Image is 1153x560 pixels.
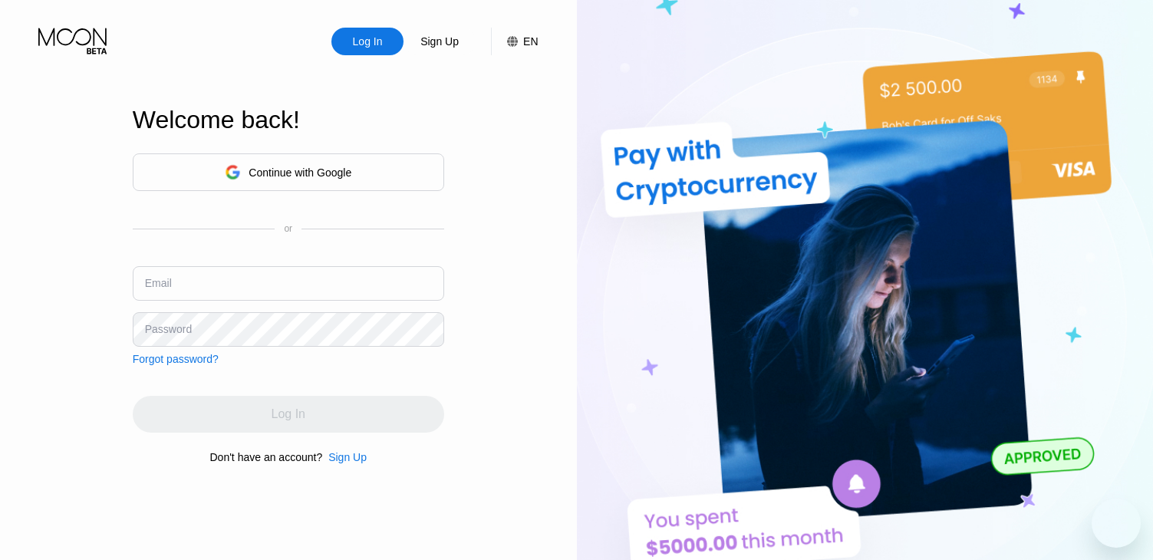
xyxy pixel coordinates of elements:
[133,353,219,365] div: Forgot password?
[328,451,367,463] div: Sign Up
[523,35,538,48] div: EN
[419,34,460,49] div: Sign Up
[322,451,367,463] div: Sign Up
[133,153,444,191] div: Continue with Google
[145,323,192,335] div: Password
[145,277,172,289] div: Email
[210,451,323,463] div: Don't have an account?
[249,166,351,179] div: Continue with Google
[351,34,384,49] div: Log In
[133,106,444,134] div: Welcome back!
[491,28,538,55] div: EN
[331,28,404,55] div: Log In
[404,28,476,55] div: Sign Up
[1092,499,1141,548] iframe: Кнопка запуска окна обмена сообщениями
[284,223,292,234] div: or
